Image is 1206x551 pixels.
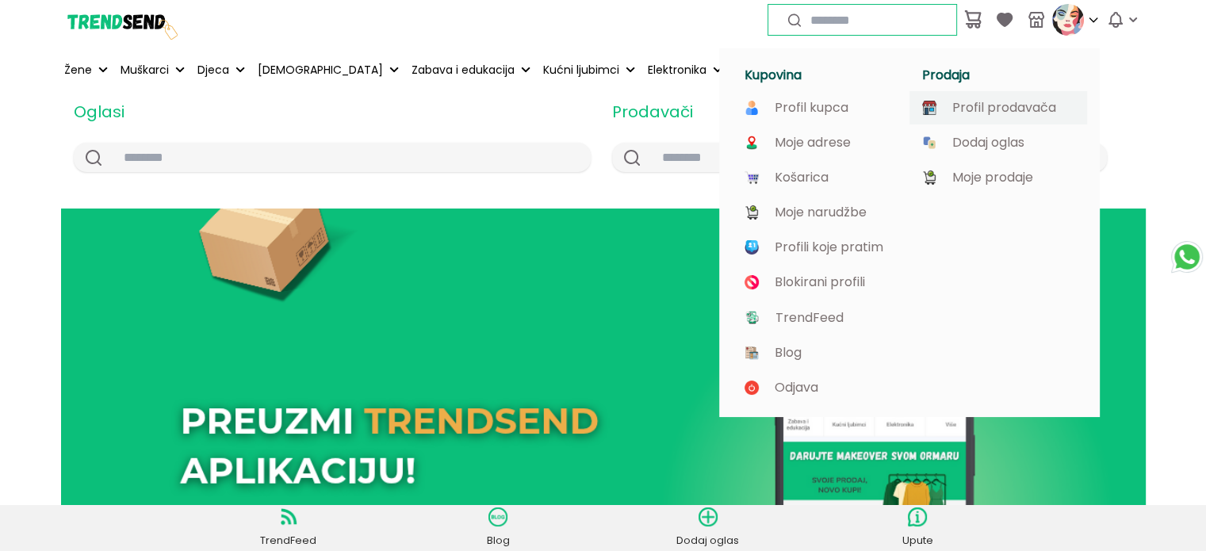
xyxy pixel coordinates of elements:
button: Zabava i edukacija [408,52,534,87]
h2: Prodavači [612,100,1108,124]
img: image [745,275,759,289]
img: image [745,310,760,325]
p: Košarica [775,170,829,185]
p: Profil prodavača [952,101,1056,115]
p: Elektronika [648,62,706,78]
p: Moje adrese [775,136,851,150]
a: Moje narudžbe [745,205,897,220]
a: Dodaj oglas [672,507,744,549]
a: Upute [882,507,953,549]
button: Elektronika [645,52,726,87]
a: Moje prodaje [922,170,1074,185]
img: image [922,136,936,150]
p: Zabava i edukacija [412,62,515,78]
p: Profil kupca [775,101,848,115]
button: Žene [61,52,111,87]
img: image [745,205,759,220]
p: TrendFeed [253,533,324,549]
p: Moje narudžbe [775,205,867,220]
img: image [745,346,759,360]
p: Dodaj oglas [952,136,1024,150]
a: TrendFeed [253,507,324,549]
p: Blog [775,346,802,360]
p: Blokirani profili [775,275,865,289]
button: Djeca [194,52,248,87]
button: [DEMOGRAPHIC_DATA] [255,52,402,87]
img: image [922,101,936,115]
h2: Oglasi [74,100,591,124]
p: Odjava [775,381,818,395]
p: Profili koje pratim [775,240,883,254]
img: image [745,101,759,115]
a: Profili koje pratim [745,240,897,254]
a: Košarica [745,170,897,185]
p: TrendFeed [775,311,844,325]
p: Dodaj oglas [672,533,744,549]
p: Muškarci [121,62,169,78]
a: Blog [462,507,534,549]
p: Upute [882,533,953,549]
p: Kućni ljubimci [543,62,619,78]
a: Blog [745,346,897,360]
a: Dodaj oglas [922,136,1074,150]
h1: Kupovina [745,67,903,83]
img: image [922,170,936,185]
a: TrendFeed [745,310,897,325]
a: Moje adrese [745,136,897,150]
p: Blog [462,533,534,549]
img: image [745,136,759,150]
img: profile picture [1052,4,1084,36]
button: Muškarci [117,52,188,87]
img: image [745,381,759,395]
p: Djeca [197,62,229,78]
p: [DEMOGRAPHIC_DATA] [258,62,383,78]
a: Profil prodavača [922,101,1074,115]
button: Kućni ljubimci [540,52,638,87]
p: Moje prodaje [952,170,1033,185]
a: Blokirani profili [745,275,897,289]
p: Žene [64,62,92,78]
img: image [745,170,759,185]
img: image [745,240,759,254]
a: Profil kupca [745,101,897,115]
h1: Prodaja [922,67,1081,83]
